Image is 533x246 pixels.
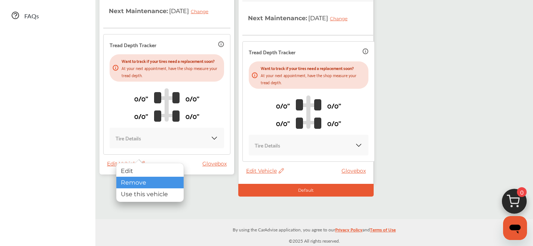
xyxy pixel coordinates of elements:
a: Terms of Use [370,225,396,237]
span: [DATE] [307,9,353,27]
p: Tread Depth Tracker [249,48,295,56]
span: Edit Vehicle [246,167,284,174]
p: 0/0" [134,110,148,122]
p: Tire Details [255,141,280,149]
p: 0/0" [276,100,290,111]
div: Change [330,16,351,21]
p: At your next appointment, have the shop measure your tread depth. [122,64,221,79]
img: tire_track_logo.b900bcbc.svg [154,88,180,122]
p: 0/0" [327,117,341,129]
a: Glovebox [341,167,370,174]
span: [DATE] [168,1,214,20]
p: 0/0" [186,110,199,122]
p: Want to track if your tires need a replacement soon? [122,57,221,64]
span: Edit Vehicle [107,160,145,167]
div: Default [238,184,374,197]
a: Privacy Policy [335,225,362,237]
p: At your next appointment, have the shop measure your tread depth. [261,72,365,86]
iframe: Button to launch messaging window [503,216,527,240]
p: Tire Details [116,134,141,142]
span: 0 [517,187,527,197]
img: cart_icon.3d0951e8.svg [496,185,532,221]
img: KOKaJQAAAABJRU5ErkJggg== [355,142,362,149]
p: 0/0" [134,92,148,104]
th: Next Maintenance : [248,1,353,35]
a: FAQs [7,6,88,25]
div: Use this vehicle [116,188,184,200]
p: 0/0" [276,117,290,129]
img: KOKaJQAAAABJRU5ErkJggg== [211,134,218,142]
div: Edit [116,165,184,177]
span: FAQs [24,12,39,21]
img: tire_track_logo.b900bcbc.svg [296,95,321,129]
p: 0/0" [327,100,341,111]
div: Remove [116,177,184,188]
p: Tread Depth Tracker [110,40,156,49]
p: 0/0" [186,92,199,104]
a: Glovebox [202,160,230,167]
div: © 2025 All rights reserved. [95,219,533,246]
div: Change [191,9,212,14]
p: By using the CarAdvise application, you agree to our and [95,225,533,233]
p: Want to track if your tires need a replacement soon? [261,64,365,72]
